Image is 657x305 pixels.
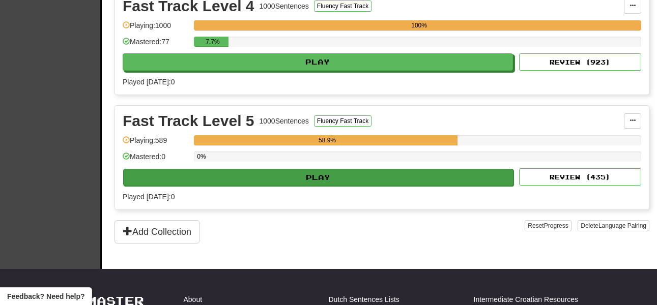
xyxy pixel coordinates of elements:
span: Language Pairing [598,222,646,229]
div: 1000 Sentences [260,116,309,126]
div: Playing: 589 [123,135,189,152]
a: Intermediate Croatian Resources [474,294,578,304]
button: Play [123,53,513,71]
div: 58.9% [197,135,457,145]
a: Dutch Sentences Lists [329,294,399,304]
span: Open feedback widget [7,291,84,301]
div: 1000 Sentences [260,1,309,11]
button: Review (923) [519,53,641,71]
button: ResetProgress [525,220,571,231]
button: Fluency Fast Track [314,1,372,12]
button: Play [123,169,513,186]
button: DeleteLanguage Pairing [578,220,649,231]
span: Played [DATE]: 0 [123,78,175,86]
div: Playing: 1000 [123,20,189,37]
div: Fast Track Level 5 [123,113,254,129]
div: Mastered: 0 [123,151,189,168]
div: Mastered: 77 [123,37,189,53]
div: 100% [197,20,641,30]
button: Fluency Fast Track [314,115,372,127]
span: Progress [544,222,568,229]
button: Review (435) [519,168,641,186]
span: Played [DATE]: 0 [123,193,175,201]
a: About [184,294,203,304]
button: Add Collection [115,220,200,243]
div: 7.7% [197,37,228,47]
